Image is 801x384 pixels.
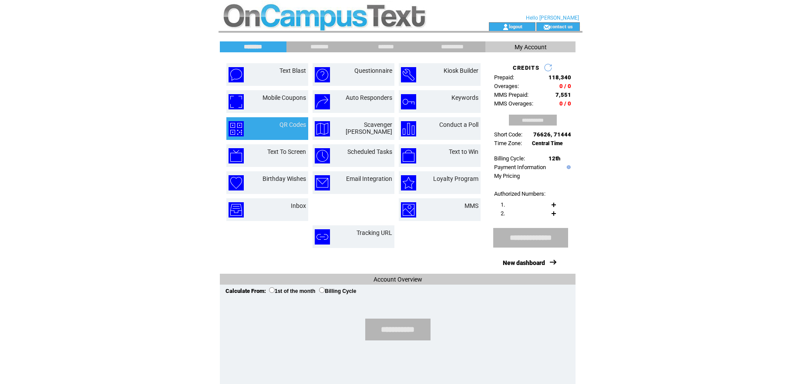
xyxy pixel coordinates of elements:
span: Central Time [532,140,563,146]
span: Overages: [494,83,519,89]
span: Calculate From: [225,288,266,294]
input: Billing Cycle [319,287,325,293]
a: Loyalty Program [433,175,478,182]
a: Questionnaire [354,67,392,74]
a: Tracking URL [357,229,392,236]
a: Kiosk Builder [444,67,478,74]
img: email-integration.png [315,175,330,190]
span: CREDITS [513,65,539,71]
a: Mobile Coupons [263,94,306,101]
span: My Account [515,44,547,51]
a: Email Integration [346,175,392,182]
a: MMS [464,202,478,209]
img: account_icon.gif [502,24,509,31]
span: Hello [PERSON_NAME] [526,15,579,21]
input: 1st of the month [269,287,275,293]
img: loyalty-program.png [401,175,416,190]
span: MMS Overages: [494,100,533,107]
img: auto-responders.png [315,94,330,109]
span: 1. [501,201,505,208]
img: contact_us_icon.gif [543,24,550,31]
a: Keywords [451,94,478,101]
img: text-blast.png [229,67,244,82]
span: Account Overview [374,276,422,283]
img: scavenger-hunt.png [315,121,330,136]
img: questionnaire.png [315,67,330,82]
a: Scheduled Tasks [347,148,392,155]
span: MMS Prepaid: [494,92,528,98]
span: Time Zone: [494,140,522,146]
img: scheduled-tasks.png [315,148,330,163]
a: Scavenger [PERSON_NAME] [346,121,392,135]
img: text-to-screen.png [229,148,244,163]
a: Birthday Wishes [263,175,306,182]
a: contact us [550,24,573,29]
label: Billing Cycle [319,288,356,294]
label: 1st of the month [269,288,315,294]
span: 118,340 [549,74,571,81]
a: QR Codes [279,121,306,128]
span: 76626, 71444 [533,131,571,138]
span: 2. [501,210,505,217]
img: inbox.png [229,202,244,217]
a: Text to Win [449,148,478,155]
a: New dashboard [503,259,545,266]
a: Text Blast [279,67,306,74]
a: Text To Screen [267,148,306,155]
a: Inbox [291,202,306,209]
img: keywords.png [401,94,416,109]
a: Payment Information [494,164,546,170]
a: My Pricing [494,173,520,179]
a: logout [509,24,522,29]
img: qr-codes.png [229,121,244,136]
img: kiosk-builder.png [401,67,416,82]
img: conduct-a-poll.png [401,121,416,136]
img: text-to-win.png [401,148,416,163]
span: Authorized Numbers: [494,190,545,197]
span: 7,551 [555,92,571,98]
span: Prepaid: [494,74,514,81]
span: 0 / 0 [559,100,571,107]
span: 0 / 0 [559,83,571,89]
span: Billing Cycle: [494,155,525,162]
img: help.gif [565,165,571,169]
span: Short Code: [494,131,522,138]
img: birthday-wishes.png [229,175,244,190]
img: mms.png [401,202,416,217]
img: tracking-url.png [315,229,330,245]
span: 12th [549,155,560,162]
a: Auto Responders [346,94,392,101]
a: Conduct a Poll [439,121,478,128]
img: mobile-coupons.png [229,94,244,109]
